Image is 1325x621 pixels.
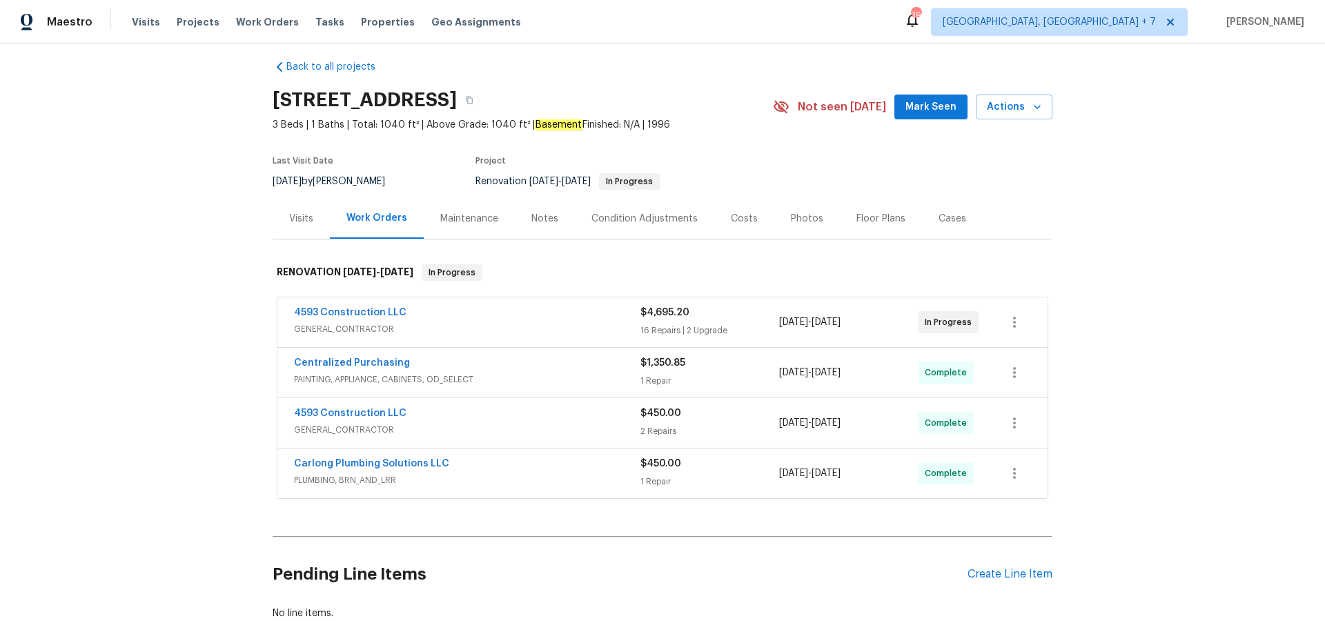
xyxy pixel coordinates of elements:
div: by [PERSON_NAME] [273,173,402,190]
span: $1,350.85 [640,358,685,368]
span: Properties [361,15,415,29]
span: Tasks [315,17,344,27]
div: Costs [731,212,758,226]
em: Basement [535,119,582,130]
span: [DATE] [380,267,413,277]
div: 1 Repair [640,475,779,489]
a: 4593 Construction LLC [294,408,406,418]
span: Last Visit Date [273,157,333,165]
span: In Progress [600,177,658,186]
button: Actions [976,95,1052,120]
span: - [529,177,591,186]
div: 2 Repairs [640,424,779,438]
span: [DATE] [343,267,376,277]
span: - [343,267,413,277]
span: Project [475,157,506,165]
span: In Progress [925,315,977,329]
span: Mark Seen [905,99,956,116]
span: GENERAL_CONTRACTOR [294,322,640,336]
div: Condition Adjustments [591,212,698,226]
span: [DATE] [779,317,808,327]
span: Geo Assignments [431,15,521,29]
div: Notes [531,212,558,226]
div: 16 Repairs | 2 Upgrade [640,324,779,337]
span: [DATE] [562,177,591,186]
a: Back to all projects [273,60,405,74]
span: - [779,466,841,480]
span: [DATE] [779,469,808,478]
a: Carlong Plumbing Solutions LLC [294,459,449,469]
a: 4593 Construction LLC [294,308,406,317]
h2: [STREET_ADDRESS] [273,93,457,107]
button: Copy Address [457,88,482,112]
span: Not seen [DATE] [798,100,886,114]
div: 39 [911,8,921,22]
div: Work Orders [346,211,407,225]
span: Complete [925,366,972,379]
span: - [779,366,841,379]
div: Visits [289,212,313,226]
span: [DATE] [812,469,841,478]
span: $4,695.20 [640,308,689,317]
span: In Progress [423,266,481,279]
div: RENOVATION [DATE]-[DATE]In Progress [273,250,1052,295]
span: - [779,315,841,329]
button: Mark Seen [894,95,968,120]
span: [DATE] [273,177,302,186]
span: $450.00 [640,459,681,469]
span: [PERSON_NAME] [1221,15,1304,29]
span: [DATE] [779,368,808,377]
span: $450.00 [640,408,681,418]
span: Work Orders [236,15,299,29]
span: 3 Beds | 1 Baths | Total: 1040 ft² | Above Grade: 1040 ft² | Finished: N/A | 1996 [273,118,773,132]
h2: Pending Line Items [273,542,968,607]
span: [DATE] [779,418,808,428]
span: Projects [177,15,219,29]
div: Cases [939,212,966,226]
span: [DATE] [812,317,841,327]
span: [GEOGRAPHIC_DATA], [GEOGRAPHIC_DATA] + 7 [943,15,1156,29]
span: Complete [925,466,972,480]
div: 1 Repair [640,374,779,388]
span: Renovation [475,177,660,186]
span: Complete [925,416,972,430]
span: Visits [132,15,160,29]
span: [DATE] [812,368,841,377]
a: Centralized Purchasing [294,358,410,368]
div: Photos [791,212,823,226]
div: Floor Plans [856,212,905,226]
span: Actions [987,99,1041,116]
span: PLUMBING, BRN_AND_LRR [294,473,640,487]
span: [DATE] [812,418,841,428]
div: Create Line Item [968,568,1052,581]
h6: RENOVATION [277,264,413,281]
span: PAINTING, APPLIANCE, CABINETS, OD_SELECT [294,373,640,386]
div: Maintenance [440,212,498,226]
span: Maestro [47,15,92,29]
span: - [779,416,841,430]
div: No line items. [273,607,1052,620]
span: GENERAL_CONTRACTOR [294,423,640,437]
span: [DATE] [529,177,558,186]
